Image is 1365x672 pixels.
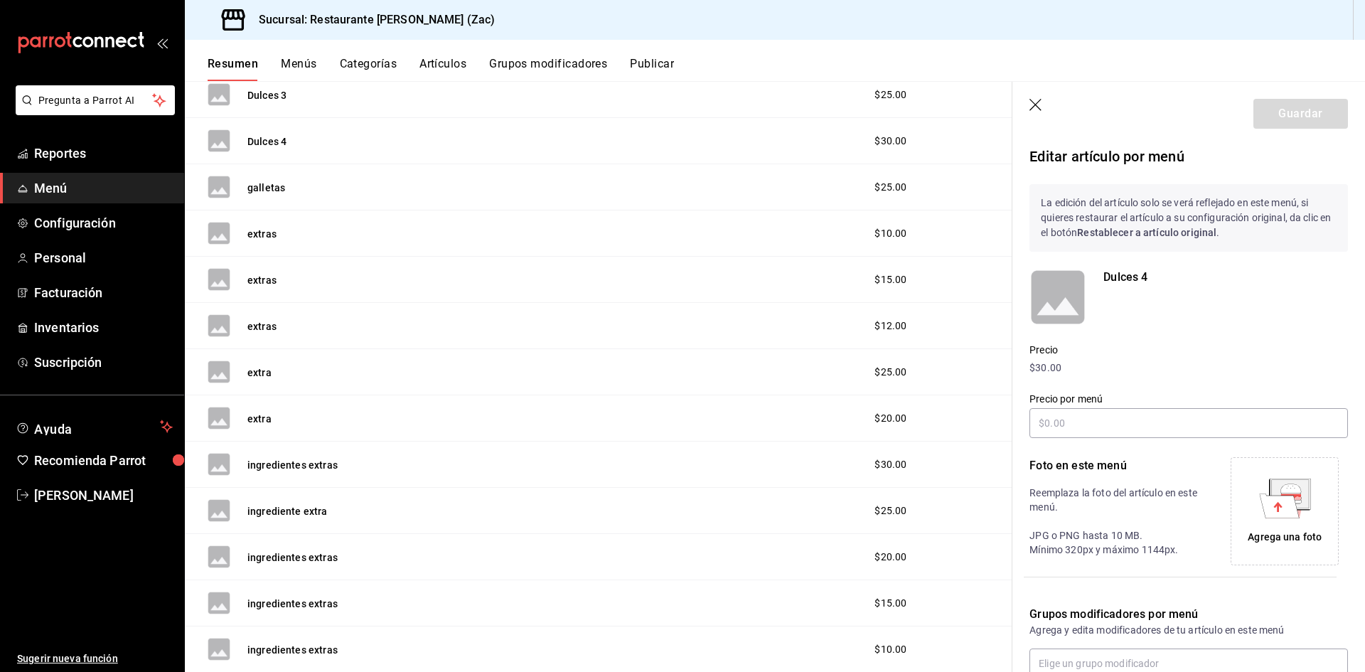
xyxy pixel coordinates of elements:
[874,180,906,195] span: $25.00
[874,272,906,287] span: $15.00
[34,353,173,372] span: Suscripción
[1029,146,1348,167] p: Editar artículo por menú
[1234,461,1335,562] div: Agrega una foto
[247,181,285,195] button: galletas
[34,486,173,505] span: [PERSON_NAME]
[247,11,495,28] h3: Sucursal: Restaurante [PERSON_NAME] (Zac)
[874,87,906,102] span: $25.00
[281,57,316,81] button: Menús
[874,226,906,241] span: $10.00
[874,365,906,380] span: $25.00
[247,412,272,426] button: extra
[208,57,1365,81] div: navigation tabs
[630,57,674,81] button: Publicar
[1029,394,1348,404] label: Precio por menú
[34,318,173,337] span: Inventarios
[10,103,175,118] a: Pregunta a Parrot AI
[34,283,173,302] span: Facturación
[874,411,906,426] span: $20.00
[1029,606,1348,623] p: Grupos modificadores por menú
[34,248,173,267] span: Personal
[247,273,277,287] button: extras
[1029,361,1348,375] p: $30.00
[34,178,173,198] span: Menú
[247,504,328,518] button: ingrediente extra
[1029,184,1348,252] p: La edición del artículo solo se verá reflejado en este menú, si quieres restaurar el artículo a s...
[34,418,154,435] span: Ayuda
[34,144,173,163] span: Reportes
[874,550,906,565] span: $20.00
[340,57,397,81] button: Categorías
[874,503,906,518] span: $25.00
[874,134,906,149] span: $30.00
[1029,623,1348,637] p: Agrega y edita modificadores de tu artículo en este menú
[34,213,173,233] span: Configuración
[38,93,153,108] span: Pregunta a Parrot AI
[247,227,277,241] button: extras
[489,57,607,81] button: Grupos modificadores
[247,643,338,657] button: ingredientes extras
[34,451,173,470] span: Recomienda Parrot
[874,319,906,334] span: $12.00
[1029,457,1205,474] p: Foto en este menú
[874,596,906,611] span: $15.00
[1029,486,1205,557] p: Reemplaza la foto del artículo en este menú. JPG o PNG hasta 10 MB. Mínimo 320px y máximo 1144px.
[1029,408,1348,438] input: $0.00
[156,37,168,48] button: open_drawer_menu
[1077,227,1216,238] strong: Restablecer a artículo original
[874,457,906,472] span: $30.00
[247,134,287,149] button: Dulces 4
[247,366,272,380] button: extra
[208,57,258,81] button: Resumen
[1248,530,1322,545] div: Agrega una foto
[247,550,338,565] button: ingredientes extras
[247,88,287,102] button: Dulces 3
[247,319,277,334] button: extras
[16,85,175,115] button: Pregunta a Parrot AI
[1103,269,1348,286] p: Dulces 4
[247,458,338,472] button: ingredientes extras
[247,597,338,611] button: ingredientes extras
[17,651,173,666] span: Sugerir nueva función
[419,57,466,81] button: Artículos
[1029,343,1348,358] p: Precio
[874,642,906,657] span: $10.00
